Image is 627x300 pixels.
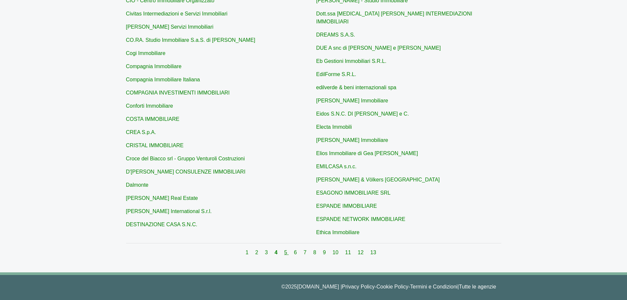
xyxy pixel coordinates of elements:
[316,71,356,77] a: EdilForme S.R.L.
[126,169,246,175] a: D'[PERSON_NAME] CONSULENZE IMMOBILIARI
[316,111,409,117] a: Eidos S.N.C. DI [PERSON_NAME] e C.
[316,190,391,196] a: ESAGONO IMMOBILIARE SRL
[316,150,418,156] a: Elios Immobiliare di Gea [PERSON_NAME]
[294,250,298,255] a: 6
[126,195,198,201] a: [PERSON_NAME] Real Estate
[126,116,179,122] a: COSTA IMMOBILIARE
[316,164,357,169] a: EMILCASA s.n.c.
[316,203,377,209] a: ESPANDE IMMOBILIARE
[303,250,308,255] a: 7
[313,250,318,255] a: 8
[126,208,212,214] a: [PERSON_NAME] International S.r.l.
[316,32,355,38] a: DREAMS S.A.S.
[370,250,376,255] a: 13
[316,85,397,90] a: edilverde & beni internazionali spa
[316,137,388,143] a: [PERSON_NAME] Immobiliare
[126,11,228,16] a: Civitas Intermediazioni e Servizi Immobiliari
[284,250,289,255] a: 5
[126,143,184,148] a: CRISTAL IMMOBILIARE
[316,124,352,130] a: Electa Immobili
[358,250,365,255] a: 12
[126,156,245,161] a: Croce del Biacco srl - Gruppo Venturoli Costruzioni
[126,222,197,227] a: DESTINAZIONE CASA S.N.C.
[342,284,375,289] a: Privacy Policy
[323,250,327,255] a: 9
[316,177,440,182] a: [PERSON_NAME] & Völkers [GEOGRAPHIC_DATA]
[126,77,200,82] a: Compagnia Immobiliare Italiana
[126,50,166,56] a: Cogi Immobiliare
[126,24,214,30] a: [PERSON_NAME] Servizi Immobiliari
[316,45,441,51] a: DUE A snc di [PERSON_NAME] e [PERSON_NAME]
[316,11,472,24] a: Dott.ssa [MEDICAL_DATA] [PERSON_NAME] INTERMEDIAZIONI IMMOBILIARI
[316,98,388,103] a: [PERSON_NAME] Immobiliare
[126,182,148,188] a: Dalmonte
[255,250,259,255] a: 2
[332,250,340,255] a: 10
[316,216,405,222] a: ESPANDE NETWORK IMMOBILIARE
[126,37,255,43] a: CO.RA. Studio Immobiliare S.a.S. di [PERSON_NAME]
[126,103,173,109] a: Conforti Immobiliare
[126,90,230,95] a: COMPAGNIA INVESTIMENTI IMMOBILIARI
[246,250,250,255] a: 1
[316,230,360,235] a: Ethica Immobiliare
[126,129,156,135] a: CREA S.p.A.
[316,58,386,64] a: Eb Gestioni Immobiliari S.R.L.
[131,283,496,291] p: © 2025 [DOMAIN_NAME] | - - |
[459,284,496,289] a: Tutte le agenzie
[265,250,269,255] a: 3
[377,284,408,289] a: Cookie Policy
[274,250,279,255] a: 4
[126,64,182,69] a: Compagnia Immobiliare
[410,284,457,289] a: Termini e Condizioni
[345,250,353,255] a: 11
